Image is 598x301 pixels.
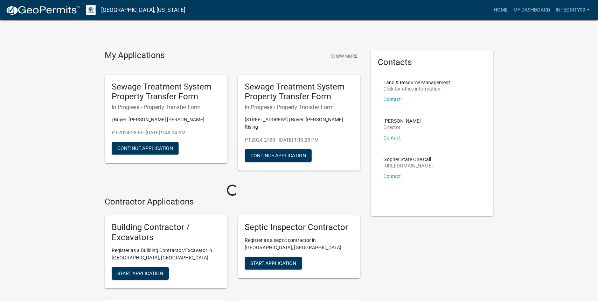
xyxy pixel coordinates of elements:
img: Otter Tail County, Minnesota [86,5,96,15]
button: Continue Application [245,149,312,162]
a: Contact [383,173,401,179]
h5: Sewage Treatment System Property Transfer Form [245,82,353,102]
p: Register as a Building Contractor/Excavator in [GEOGRAPHIC_DATA], [GEOGRAPHIC_DATA] [112,247,220,261]
button: Start Application [112,267,169,280]
p: [URL][DOMAIN_NAME] [383,163,433,168]
h5: Sewage Treatment System Property Transfer Form [112,82,220,102]
button: Continue Application [112,142,179,155]
a: Home [491,3,510,17]
h5: Septic Inspector Contractor [245,222,353,232]
h5: Contacts [378,57,486,67]
p: Register as a septic contractor in [GEOGRAPHIC_DATA], [GEOGRAPHIC_DATA] [245,237,353,251]
a: My Dashboard [510,3,553,17]
p: Gopher State One Call [383,157,433,162]
p: | Buyer: [PERSON_NAME] [PERSON_NAME] [112,116,220,123]
h6: In Progress - Property Transfer Form [112,104,220,110]
a: Contact [383,96,401,102]
a: Contact [383,135,401,141]
button: Show More [328,50,360,62]
p: Land & Resource Management [383,80,450,85]
button: Start Application [245,257,302,270]
p: Director [383,125,421,130]
a: Integrity99 [553,3,592,17]
h4: My Applications [105,50,165,61]
p: Click for office information: [383,86,450,91]
h4: Contractor Applications [105,197,360,207]
span: Start Application [117,270,163,276]
p: PT-2024-2893 - [DATE] 9:48:04 AM [112,129,220,136]
p: PT-2024-2790 - [DATE] 1:19:25 PM [245,136,353,144]
p: [STREET_ADDRESS] | Buyer: [PERSON_NAME] Rising [245,116,353,131]
p: [PERSON_NAME] [383,119,421,123]
span: Start Application [250,260,296,266]
h5: Building Contractor / Excavators [112,222,220,243]
h6: In Progress - Property Transfer Form [245,104,353,110]
a: [GEOGRAPHIC_DATA], [US_STATE] [101,4,185,16]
